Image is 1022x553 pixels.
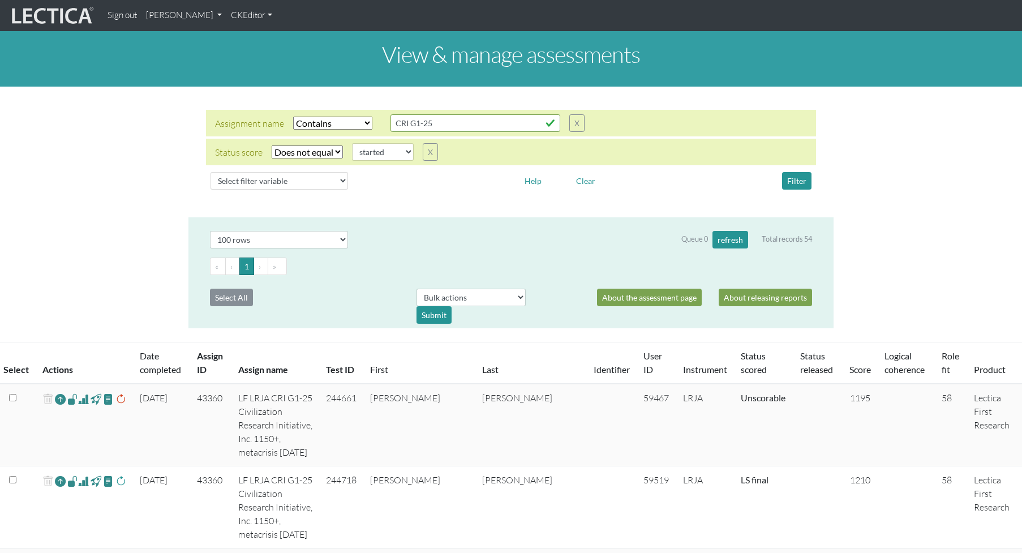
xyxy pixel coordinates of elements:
[363,384,475,466] td: [PERSON_NAME]
[9,5,94,27] img: lecticalive
[676,466,734,548] td: LRJA
[91,392,101,405] span: view
[974,364,1006,375] a: Product
[741,392,785,403] a: Completed = assessment has been completed; CS scored = assessment has been CLAS scored; LS scored...
[519,172,547,190] button: Help
[594,364,630,375] a: Identifier
[115,474,126,488] span: rescore
[942,392,952,404] span: 58
[741,350,767,375] a: Status scored
[78,474,89,488] span: Analyst score
[55,473,66,490] a: Reopen
[91,474,101,487] span: view
[370,364,388,375] a: First
[190,384,231,466] td: 43360
[55,391,66,408] a: Reopen
[569,114,585,132] button: X
[683,364,727,375] a: Instrument
[319,342,363,384] th: Test ID
[226,5,277,27] a: CKEditor
[215,145,263,159] div: Status score
[190,466,231,548] td: 43360
[719,289,812,306] a: About releasing reports
[231,384,320,466] td: LF LRJA CRI G1-25 Civilization Research Initiative, Inc. 1150+, metacrisis [DATE]
[423,143,438,161] button: X
[741,474,768,485] a: Completed = assessment has been completed; CS scored = assessment has been CLAS scored; LS scored...
[231,466,320,548] td: LF LRJA CRI G1-25 Civilization Research Initiative, Inc. 1150+, metacrisis [DATE]
[115,392,126,406] span: rescore
[967,384,1022,466] td: Lectica First Research
[475,466,587,548] td: [PERSON_NAME]
[637,384,676,466] td: 59467
[67,474,78,487] span: view
[850,474,870,486] span: 1210
[800,350,833,375] a: Status released
[571,172,600,190] button: Clear
[133,384,190,466] td: [DATE]
[103,5,141,27] a: Sign out
[141,5,226,27] a: [PERSON_NAME]
[643,350,662,375] a: User ID
[849,364,871,375] a: Score
[967,466,1022,548] td: Lectica First Research
[597,289,702,306] a: About the assessment page
[942,474,952,486] span: 58
[210,289,253,306] button: Select All
[782,172,811,190] button: Filter
[319,466,363,548] td: 244718
[363,466,475,548] td: [PERSON_NAME]
[475,384,587,466] td: [PERSON_NAME]
[215,117,284,130] div: Assignment name
[231,342,320,384] th: Assign name
[140,350,181,375] a: Date completed
[416,306,452,324] div: Submit
[681,231,812,248] div: Queue 0 Total records 54
[637,466,676,548] td: 59519
[482,364,499,375] a: Last
[36,342,133,384] th: Actions
[712,231,748,248] button: refresh
[78,392,89,406] span: Analyst score
[103,392,114,405] span: view
[133,466,190,548] td: [DATE]
[42,391,53,408] span: delete
[42,473,53,490] span: delete
[942,350,959,375] a: Role fit
[190,342,231,384] th: Assign ID
[319,384,363,466] td: 244661
[884,350,925,375] a: Logical coherence
[676,384,734,466] td: LRJA
[67,392,78,405] span: view
[103,474,114,487] span: view
[519,174,547,185] a: Help
[850,392,870,404] span: 1195
[239,258,254,275] button: Go to page 1
[210,258,812,275] ul: Pagination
